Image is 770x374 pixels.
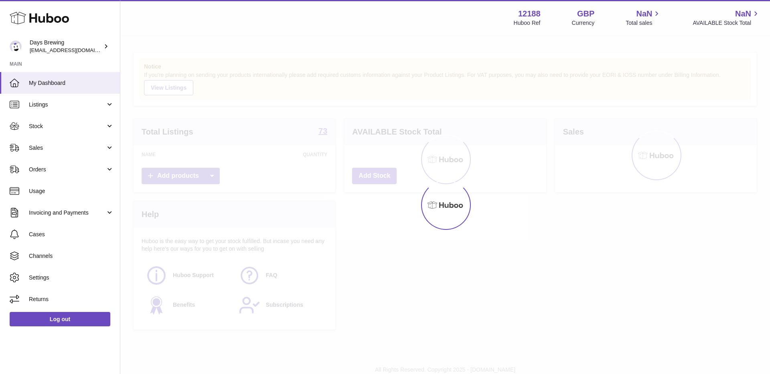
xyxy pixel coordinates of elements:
[626,19,661,27] span: Total sales
[518,8,541,19] strong: 12188
[10,40,22,52] img: helena@daysbrewing.com
[29,187,114,195] span: Usage
[10,312,110,326] a: Log out
[29,252,114,260] span: Channels
[29,274,114,282] span: Settings
[29,209,105,217] span: Invoicing and Payments
[29,144,105,152] span: Sales
[577,8,594,19] strong: GBP
[29,231,114,238] span: Cases
[735,8,751,19] span: NaN
[693,8,760,27] a: NaN AVAILABLE Stock Total
[514,19,541,27] div: Huboo Ref
[30,47,118,53] span: [EMAIL_ADDRESS][DOMAIN_NAME]
[29,101,105,109] span: Listings
[626,8,661,27] a: NaN Total sales
[572,19,595,27] div: Currency
[636,8,652,19] span: NaN
[29,79,114,87] span: My Dashboard
[29,123,105,130] span: Stock
[29,166,105,173] span: Orders
[30,39,102,54] div: Days Brewing
[693,19,760,27] span: AVAILABLE Stock Total
[29,296,114,303] span: Returns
